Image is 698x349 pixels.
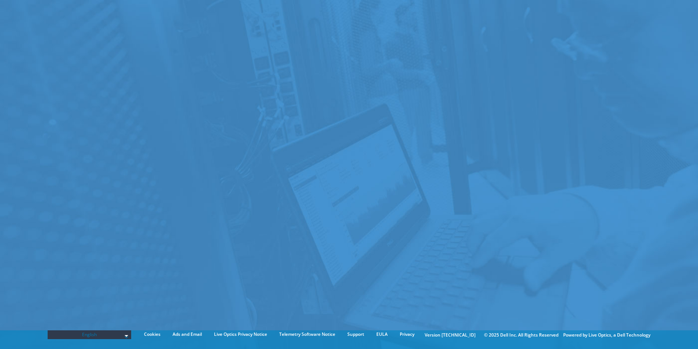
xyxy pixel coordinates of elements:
a: Cookies [139,330,166,338]
span: English [51,330,128,339]
li: Powered by Live Optics, a Dell Technology [563,331,650,339]
a: Live Optics Privacy Notice [208,330,273,338]
a: Support [342,330,370,338]
li: Version [TECHNICAL_ID] [421,331,479,339]
a: Ads and Email [167,330,207,338]
a: Privacy [394,330,420,338]
a: Telemetry Software Notice [274,330,341,338]
li: © 2025 Dell Inc. All Rights Reserved [480,331,562,339]
a: EULA [371,330,393,338]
